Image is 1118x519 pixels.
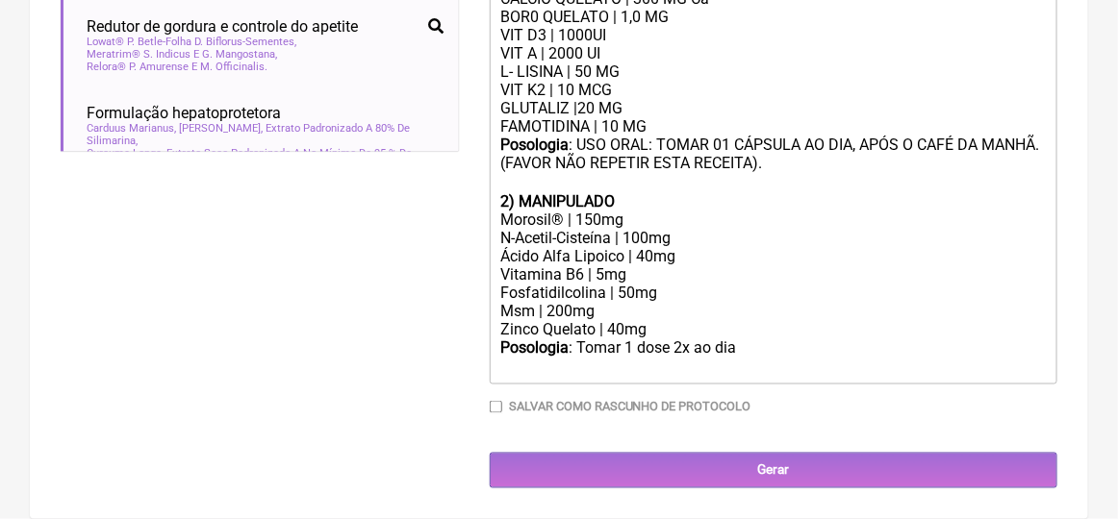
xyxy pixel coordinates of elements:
[87,61,267,73] span: Relora® P. Amurense E M. Officinalis
[500,136,569,154] strong: Posologia
[500,81,1047,117] div: VIT K2 | 10 MCG GLUTALIZ |20 MG
[87,48,277,61] span: Meratrim® S. Indicus E G. Mangostana
[500,136,1047,192] div: : USO ORAL: TOMAR 01 CÁPSULA AO DIA, APÓS O CAFÉ DA MANHÃ. (FAVOR NÃO REPETIR ESTA RECEITA). ㅤ
[500,247,1047,265] div: Ácido Alfa Lipoico | 40mg
[500,8,1047,26] div: BOR0 QUELATO | 1,0 MG
[500,338,569,357] strong: Posologia
[87,122,444,147] span: Carduus Marianus, [PERSON_NAME], Extrato Padronizado A 80% De Silimarina
[500,44,1047,62] div: VIT A | 2000 UI
[500,117,1047,136] div: FAMOTIDINA | 10 MG
[87,147,444,172] span: Curcuma Longa, Extrato Seco Padronizado A No Mínimo De 95 % De Curcuminoides
[490,453,1057,488] input: Gerar
[500,302,1047,320] div: Msm | 200mg
[500,265,1047,284] div: Vitamina B6 | 5mg
[500,192,615,210] strong: 2) MANIPULADO
[87,36,296,48] span: Lowat® P. Betle-Folha D. Biflorus-Sementes
[87,104,281,122] span: Formulação hepatoprotetora
[500,320,1047,338] div: Zinco Quelato | 40mg
[500,338,1047,377] div: : Tomar 1 dose 2x ao dia ㅤ
[500,62,1047,81] div: L- LISINA | 50 MG
[509,400,751,414] label: Salvar como rascunho de Protocolo
[500,284,1047,302] div: Fosfatidilcolina | 50mg
[87,17,358,36] span: Redutor de gordura e controle do apetite
[500,26,1047,44] div: VIT D3 | 1000UI
[500,229,1047,247] div: N-Acetil-Cisteína | 100mg
[500,210,1047,229] div: Morosil® | 150mg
